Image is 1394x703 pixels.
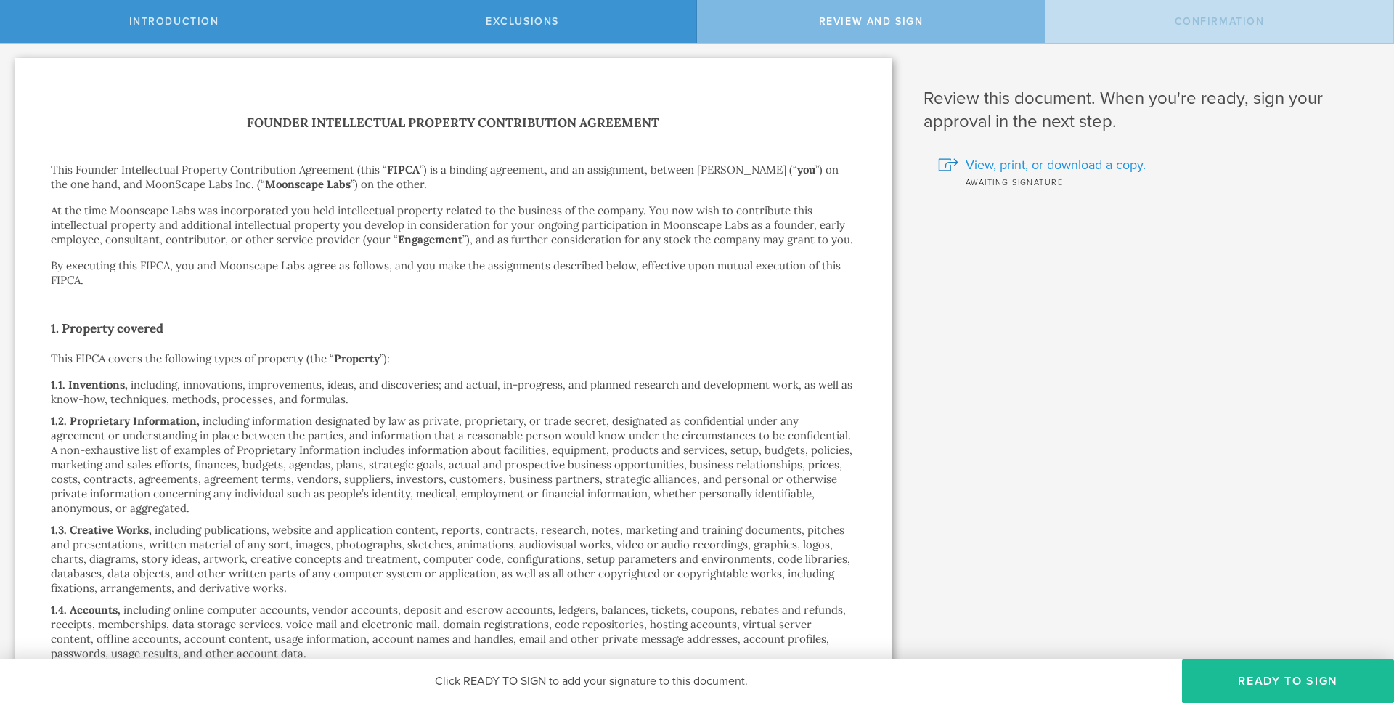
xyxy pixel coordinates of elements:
h3: 1.4. Accounts, [51,603,121,617]
p: This FIPCA covers the following types of property (the “ ”): [51,351,855,366]
p: At the time Moonscape Labs was incorporated you held intellectual property related to the busines... [51,203,855,247]
p: This Founder Intellectual Property Contribution Agreement (this “ ”) is a binding agreement, and ... [51,163,855,192]
h3: 1.1. Inventions, [51,378,128,391]
span: Exclusions [486,15,559,28]
p: including, innovations, improvements, ideas, and discoveries; and actual, in-progress, and planne... [51,378,852,406]
span: View, print, or download a copy. [966,155,1146,174]
h2: 1. Property covered [51,317,855,340]
strong: FIPCA [387,163,420,176]
strong: Moonscape Labs [265,177,351,191]
div: Awaiting signature [938,174,1372,189]
p: including information designated by law as private, proprietary, or trade secret, designated as c... [51,414,852,515]
strong: you [797,163,815,176]
strong: Property [334,351,380,365]
span: Review and Sign [819,15,924,28]
h1: Review this document. When you're ready, sign your approval in the next step. [924,87,1372,134]
h3: 1.2. Proprietary Information, [51,414,200,428]
p: including online computer accounts, vendor accounts, deposit and escrow accounts, ledgers, balanc... [51,603,846,660]
span: Confirmation [1175,15,1265,28]
p: By executing this FIPCA, you and Moonscape Labs agree as follows, and you make the assignments de... [51,259,855,288]
p: including publications, website and application content, reports, contracts, research, notes, mar... [51,523,850,595]
h1: Founder Intellectual Property Contribution Agreement [51,113,855,134]
button: Ready to Sign [1182,659,1394,703]
strong: Engagement [398,232,462,246]
span: Introduction [129,15,219,28]
h3: 1.3. Creative Works, [51,523,152,537]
